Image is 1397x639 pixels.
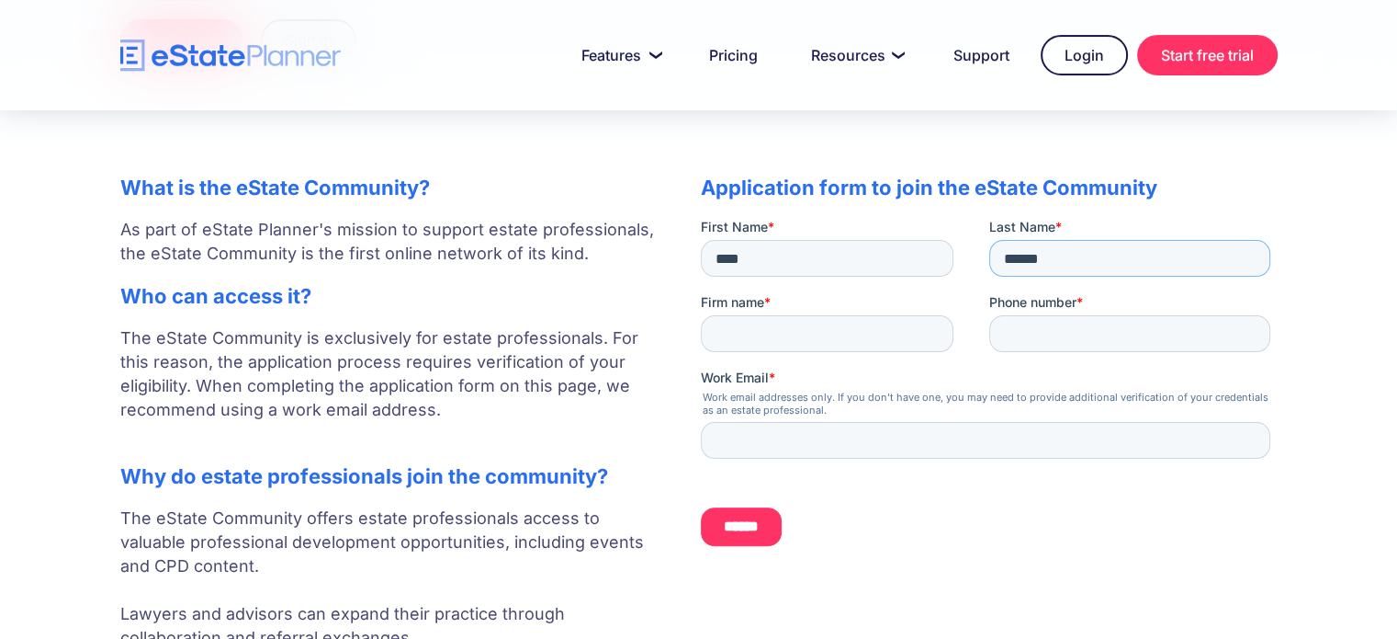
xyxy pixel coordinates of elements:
a: Resources [789,37,922,74]
h2: What is the eState Community? [120,176,664,200]
h2: Who can access it? [120,284,664,308]
a: Support [931,37,1031,74]
p: As part of eState Planner's mission to support estate professionals, the eState Community is the ... [120,218,664,266]
p: The eState Community is exclusively for estate professionals. For this reason, the application pr... [120,326,664,446]
iframe: Form 0 [701,218,1278,559]
a: Features [559,37,678,74]
h2: Application form to join the eState Community [701,176,1278,200]
a: Login [1041,35,1128,75]
h2: Why do estate professionals join the community? [120,464,664,488]
a: home [120,40,341,72]
a: Pricing [687,37,780,74]
a: Start free trial [1137,35,1278,75]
